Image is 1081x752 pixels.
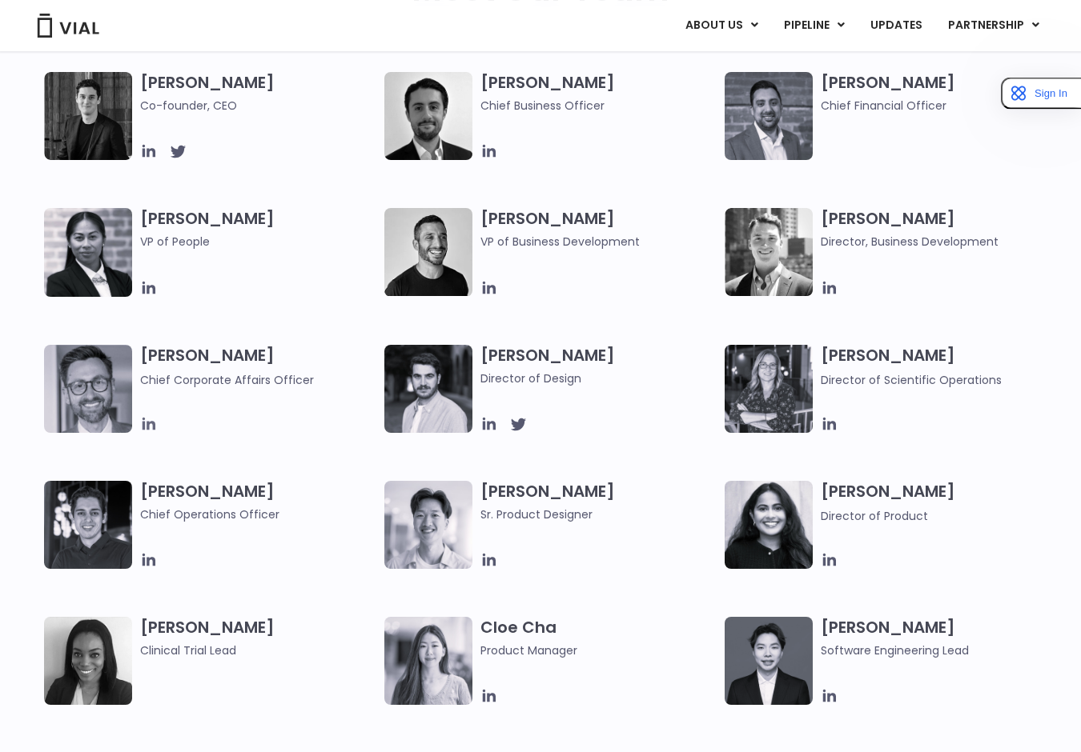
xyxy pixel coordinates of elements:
[673,12,770,39] a: ABOUT USMenu Toggle
[725,481,813,569] img: Smiling woman named Dhruba
[725,208,813,296] img: A black and white photo of a smiling man in a suit at ARVO 2023.
[384,72,472,160] img: A black and white photo of a man in a suit holding a vial.
[44,208,132,297] img: Catie
[140,642,376,659] span: Clinical Trial Lead
[140,72,376,114] h3: [PERSON_NAME]
[821,208,1057,250] h3: [PERSON_NAME]
[771,12,857,39] a: PIPELINEMenu Toggle
[140,97,376,114] span: Co-founder, CEO
[140,372,314,388] span: Chief Corporate Affairs Officer
[480,481,717,523] h3: [PERSON_NAME]
[725,345,813,433] img: Headshot of smiling woman named Sarah
[384,208,472,296] img: A black and white photo of a man smiling.
[140,617,376,659] h3: [PERSON_NAME]
[725,72,813,160] img: Headshot of smiling man named Samir
[480,233,717,250] span: VP of Business Development
[480,345,717,387] h3: [PERSON_NAME]
[140,506,376,523] span: Chief Operations Officer
[384,617,472,705] img: Cloe
[821,233,1057,250] span: Director, Business Development
[821,345,1057,389] h3: [PERSON_NAME]
[480,72,717,114] h3: [PERSON_NAME]
[384,345,472,433] img: Headshot of smiling man named Albert
[44,481,132,569] img: Headshot of smiling man named Josh
[821,617,1057,659] h3: [PERSON_NAME]
[935,12,1052,39] a: PARTNERSHIPMenu Toggle
[821,97,1057,114] span: Chief Financial Officer
[480,642,717,659] span: Product Manager
[821,372,1002,388] span: Director of Scientific Operations
[821,642,1057,659] span: Software Engineering Lead
[140,481,376,523] h3: [PERSON_NAME]
[44,617,132,705] img: A black and white photo of a woman smiling.
[821,508,928,524] span: Director of Product
[480,617,717,659] h3: Cloe Cha
[480,97,717,114] span: Chief Business Officer
[821,72,1057,114] h3: [PERSON_NAME]
[858,12,934,39] a: UPDATES
[44,72,132,160] img: A black and white photo of a man in a suit attending a Summit.
[480,506,717,523] span: Sr. Product Designer
[480,370,717,387] span: Director of Design
[821,481,1057,525] h3: [PERSON_NAME]
[384,481,472,569] img: Brennan
[140,345,376,389] h3: [PERSON_NAME]
[36,14,100,38] img: Vial Logo
[480,208,717,250] h3: [PERSON_NAME]
[44,345,132,433] img: Paolo-M
[140,208,376,274] h3: [PERSON_NAME]
[140,233,376,250] span: VP of People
